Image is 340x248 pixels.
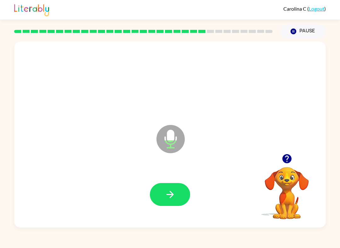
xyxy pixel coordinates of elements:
button: Pause [280,24,326,39]
div: ( ) [283,6,326,12]
video: Your browser must support playing .mp4 files to use Literably. Please try using another browser. [255,157,318,220]
span: Carolina C [283,6,307,12]
img: Literably [14,3,49,16]
a: Logout [309,6,324,12]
